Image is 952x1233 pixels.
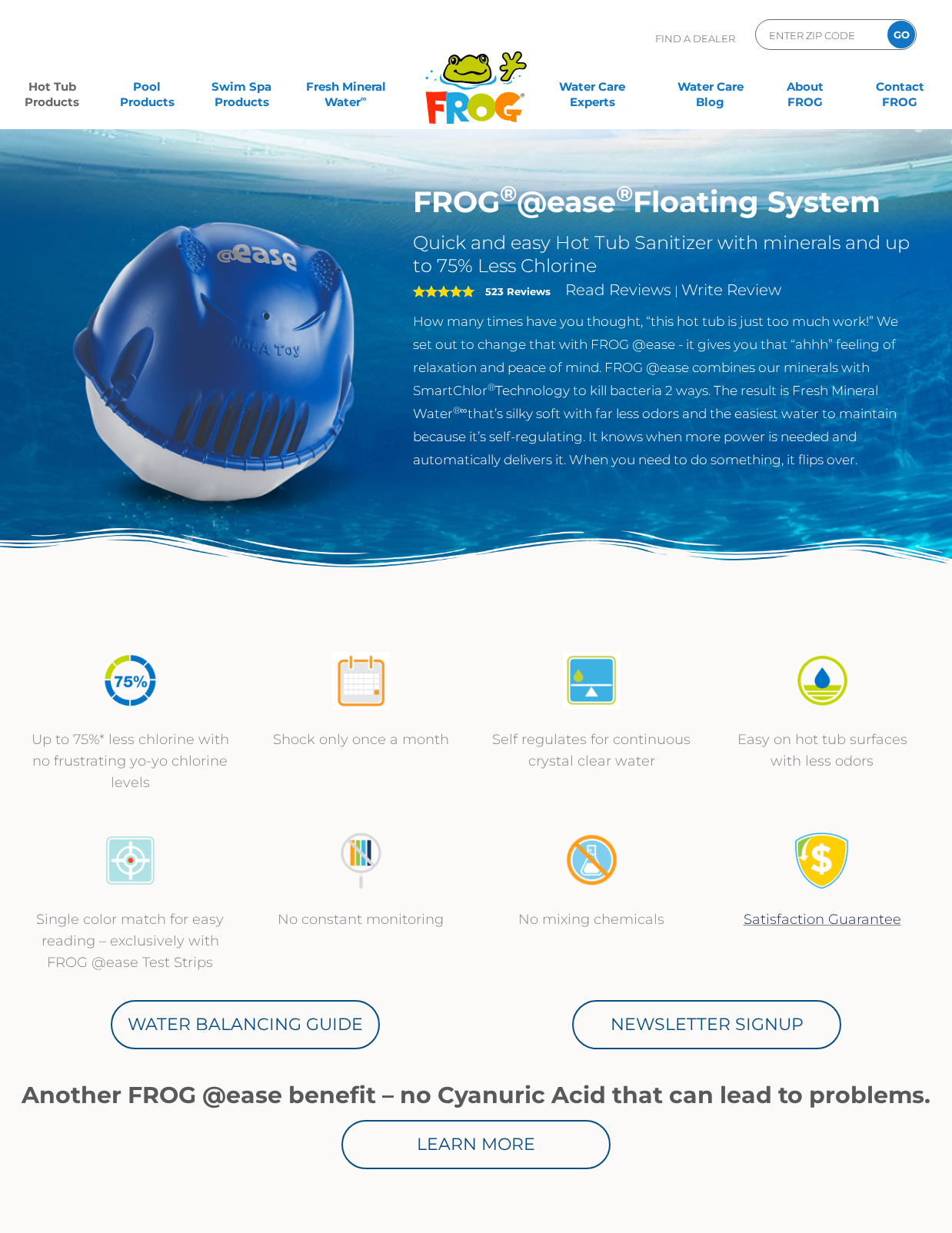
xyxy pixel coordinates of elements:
p: No constant monitoring [261,909,461,930]
a: Satisfaction Guarantee [744,911,901,928]
a: Newsletter Signup [572,1000,841,1049]
a: Water CareExperts [533,71,653,102]
img: icon-atease-color-match [102,832,159,889]
a: Learn More [341,1120,611,1169]
p: Single color match for easy reading – exclusively with FROG @ease Test Strips [30,909,230,973]
img: no-mixing1 [563,832,621,889]
p: Find A Dealer [655,19,735,58]
a: Read Reviews [565,281,671,299]
span: 5 [413,285,474,297]
sup: ® [500,180,517,207]
a: Swim SpaProducts [205,71,278,102]
input: GO [887,21,915,48]
h2: Quick and easy Hot Tub Sanitizer with minerals and up to 75% Less Chlorine [413,231,915,278]
a: AboutFROG [768,71,842,102]
a: Write Review [681,281,781,299]
img: atease-icon-self-regulates [563,652,621,710]
a: ContactFROG [863,71,937,102]
img: icon-atease-75percent-less [102,652,159,710]
img: Satisfaction Guarantee Icon [794,832,851,889]
sup: ® [488,381,495,393]
strong: 523 Reviews [485,285,551,297]
a: Water Balancing Guide [111,1000,380,1049]
a: Water CareBlog [674,71,747,102]
p: Shock only once a month [261,729,461,750]
a: Hot TubProducts [15,71,89,102]
p: Self regulates for continuous crystal clear water [491,729,691,772]
sup: ∞ [361,93,367,104]
img: icon-atease-easy-on [794,652,851,710]
span: | [674,284,678,298]
sup: ®∞ [453,404,468,416]
a: Fresh MineralWater∞ [300,71,392,102]
img: atease-icon-shock-once [332,652,390,710]
p: How many times have you thought, “this hot tub is just too much work!” We set out to change that ... [413,310,915,471]
img: hot-tub-product-atease-system.png [38,184,390,537]
h1: FROG @ease Floating System [413,184,915,220]
p: No mixing chemicals [491,909,691,930]
sup: ® [616,180,633,207]
p: Easy on hot tub surfaces with less odors [722,729,922,772]
a: PoolProducts [110,71,184,102]
p: Up to 75%* less chlorine with no frustrating yo-yo chlorine levels [30,729,230,793]
h1: Another FROG @ease benefit – no Cyanuric Acid that can lead to problems. [15,1082,937,1108]
img: no-constant-monitoring1 [332,832,390,889]
img: Frog Products Logo [417,31,535,125]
